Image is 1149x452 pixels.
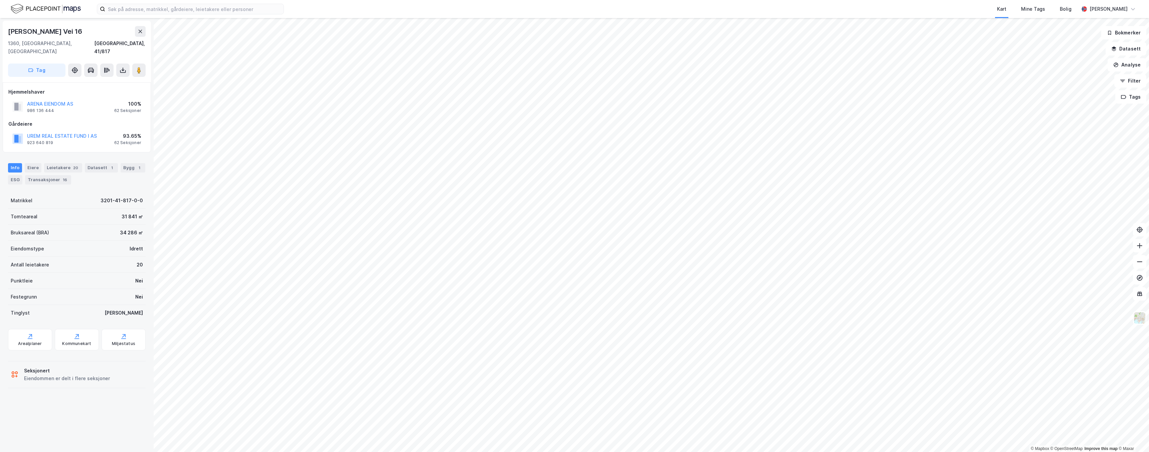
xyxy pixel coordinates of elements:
[11,309,30,317] div: Tinglyst
[1031,446,1049,451] a: Mapbox
[109,164,115,171] div: 1
[72,164,79,171] div: 20
[997,5,1006,13] div: Kart
[105,309,143,317] div: [PERSON_NAME]
[114,140,141,145] div: 62 Seksjoner
[122,213,143,221] div: 31 841 ㎡
[1101,26,1146,39] button: Bokmerker
[25,163,41,173] div: Eiere
[130,245,143,253] div: Idrett
[120,229,143,237] div: 34 286 ㎡
[27,108,54,113] div: 986 136 444
[61,177,68,183] div: 16
[112,341,135,346] div: Miljøstatus
[24,367,110,375] div: Seksjonert
[136,164,143,171] div: 1
[1115,90,1146,104] button: Tags
[1050,446,1083,451] a: OpenStreetMap
[11,293,37,301] div: Festegrunn
[27,140,53,145] div: 923 640 819
[8,88,145,96] div: Hjemmelshaver
[1114,74,1146,88] button: Filter
[8,163,22,173] div: Info
[8,120,145,128] div: Gårdeiere
[1116,420,1149,452] iframe: Chat Widget
[1021,5,1045,13] div: Mine Tags
[24,374,110,382] div: Eiendommen er delt i flere seksjoner
[94,39,146,55] div: [GEOGRAPHIC_DATA], 41/817
[8,175,22,185] div: ESG
[11,3,81,15] img: logo.f888ab2527a4732fd821a326f86c7f29.svg
[135,293,143,301] div: Nei
[114,132,141,140] div: 93.65%
[11,277,33,285] div: Punktleie
[62,341,91,346] div: Kommunekart
[1133,312,1146,324] img: Z
[8,26,84,37] div: [PERSON_NAME] Vei 16
[114,108,141,113] div: 62 Seksjoner
[135,277,143,285] div: Nei
[85,163,118,173] div: Datasett
[8,39,94,55] div: 1360, [GEOGRAPHIC_DATA], [GEOGRAPHIC_DATA]
[44,163,82,173] div: Leietakere
[1085,446,1118,451] a: Improve this map
[11,197,32,205] div: Matrikkel
[11,245,44,253] div: Eiendomstype
[25,175,71,185] div: Transaksjoner
[137,261,143,269] div: 20
[11,229,49,237] div: Bruksareal (BRA)
[11,261,49,269] div: Antall leietakere
[1060,5,1072,13] div: Bolig
[114,100,141,108] div: 100%
[101,197,143,205] div: 3201-41-817-0-0
[1108,58,1146,72] button: Analyse
[8,64,65,77] button: Tag
[121,163,145,173] div: Bygg
[11,213,37,221] div: Tomteareal
[18,341,42,346] div: Arealplaner
[1106,42,1146,55] button: Datasett
[105,4,284,14] input: Søk på adresse, matrikkel, gårdeiere, leietakere eller personer
[1090,5,1128,13] div: [PERSON_NAME]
